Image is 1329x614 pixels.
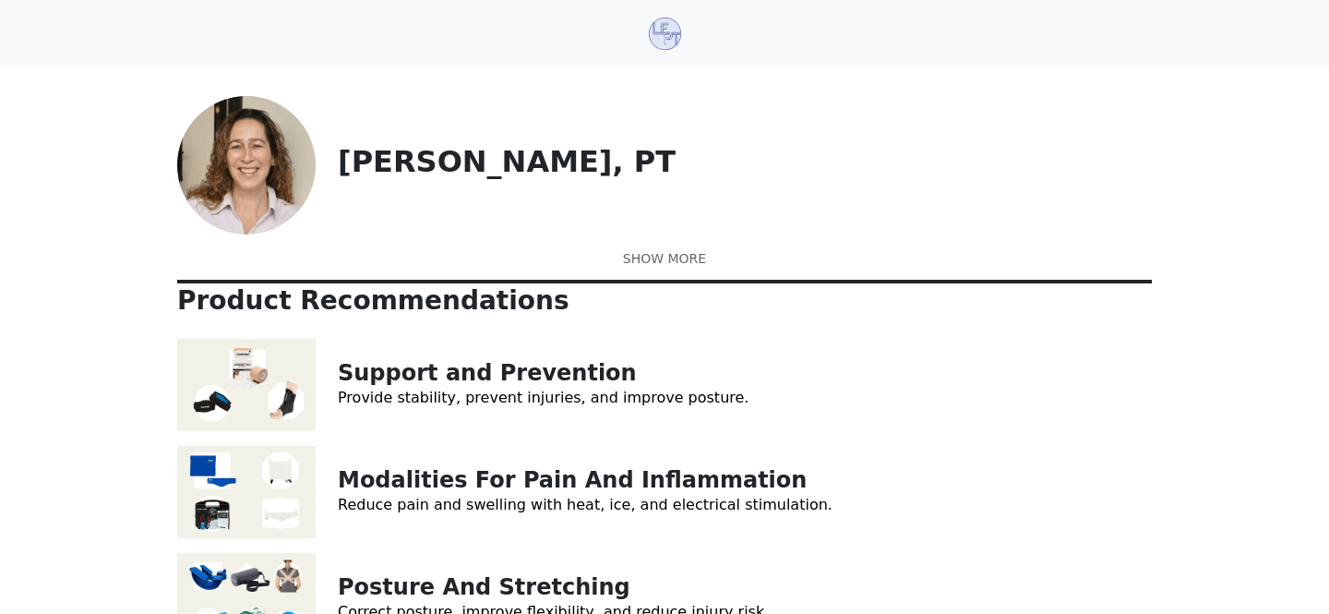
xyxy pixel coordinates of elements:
[338,389,748,406] a: Provide stability, prevent injuries, and improve posture.
[338,467,807,493] a: Modalities For Pain And Inflammation
[338,496,832,513] a: Reduce pain and swelling with heat, ice, and electrical stimulation.
[338,360,637,386] a: Support and Prevention
[177,339,316,431] img: Support and Prevention
[177,96,316,235] img: Micheline Cerra, PT
[649,18,681,50] img: Lands End Physical Therapy
[177,285,1152,317] p: Product Recommendations
[338,144,1152,179] p: [PERSON_NAME], PT
[177,446,316,538] img: Modalities For Pain And Inflammation
[338,574,630,600] a: Posture And Stretching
